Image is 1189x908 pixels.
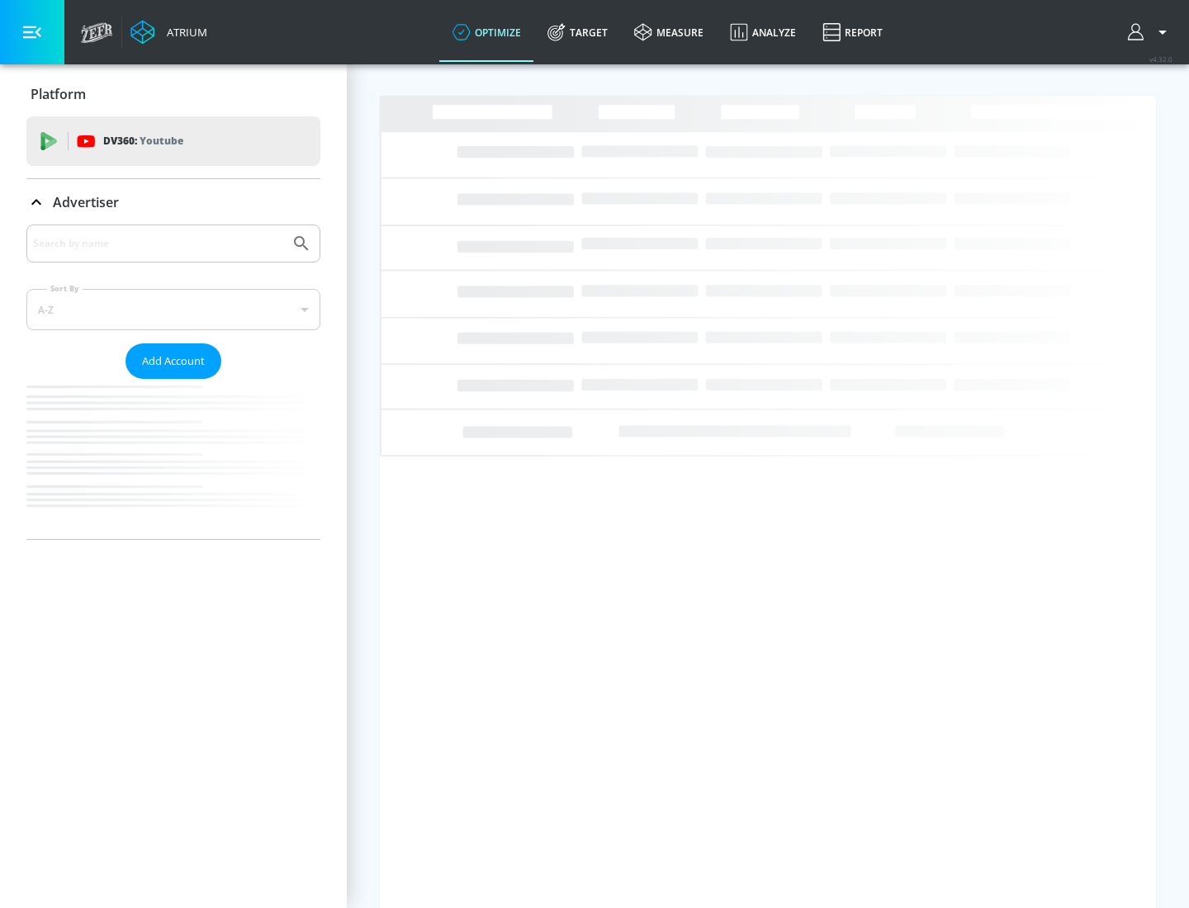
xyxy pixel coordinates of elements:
a: Atrium [130,20,207,45]
div: Platform [26,71,320,117]
nav: list of Advertiser [26,379,320,539]
p: Youtube [140,132,183,149]
span: Add Account [142,352,205,371]
div: DV360: Youtube [26,116,320,166]
div: Advertiser [26,225,320,539]
a: Target [534,2,621,62]
p: Advertiser [53,193,119,211]
input: Search by name [33,233,283,254]
button: Add Account [126,343,221,379]
p: Platform [31,85,86,103]
a: Analyze [717,2,809,62]
div: Atrium [160,25,207,40]
a: Report [809,2,896,62]
a: measure [621,2,717,62]
div: A-Z [26,289,320,330]
div: Advertiser [26,179,320,225]
a: optimize [439,2,534,62]
span: v 4.32.0 [1149,54,1172,64]
p: DV360: [103,132,183,150]
label: Sort By [47,283,83,294]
